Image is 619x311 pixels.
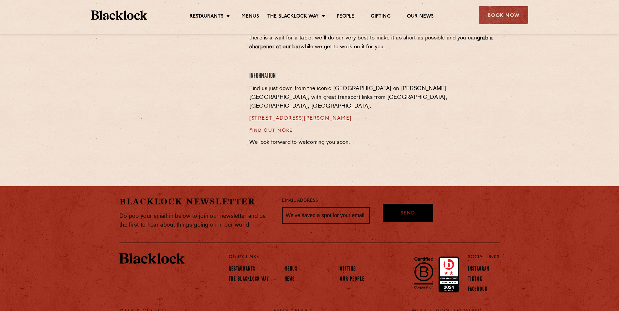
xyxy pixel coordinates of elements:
[282,207,370,224] input: We’ve saved a spot for your email...
[468,286,487,293] a: Facebook
[479,6,528,24] div: Book Now
[340,276,364,283] a: Our People
[282,197,318,205] label: Email Address
[190,13,224,21] a: Restaurants
[337,13,354,21] a: People
[285,276,295,283] a: News
[285,266,298,273] a: Menus
[340,266,356,273] a: Gifting
[249,116,352,121] a: [STREET_ADDRESS][PERSON_NAME]
[229,266,255,273] a: Restaurants
[119,212,272,230] p: Do pop your email in below to join our newsletter and be the first to hear about things going on ...
[267,13,319,21] a: The Blacklock Way
[229,253,446,261] p: Quick Links
[119,196,272,207] h2: Blacklock Newsletter
[249,128,292,133] a: Find out more
[401,210,415,217] span: Send
[468,266,489,273] a: Instagram
[229,276,269,283] a: The Blacklock Way
[249,25,500,52] p: Walk-ins are always warmly welcome. Do stop by and . If there is a wait for a table, we’ll do our...
[249,84,500,111] p: Find us just down from the iconic [GEOGRAPHIC_DATA] on [PERSON_NAME][GEOGRAPHIC_DATA], with great...
[241,13,259,21] a: Menus
[91,10,147,20] img: BL_Textured_Logo-footer-cropped.svg
[468,253,500,261] p: Social Links
[249,138,500,147] p: We look forward to welcoming you soon.
[119,253,185,264] img: BL_Textured_Logo-footer-cropped.svg
[407,13,434,21] a: Our News
[468,276,482,283] a: TikTok
[439,257,459,292] img: Accred_2023_2star.png
[249,36,493,50] strong: grab a sharpener at our bar
[249,72,500,81] h4: Information
[371,13,390,21] a: Gifting
[410,253,437,292] img: B-Corp-Logo-Black-RGB.svg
